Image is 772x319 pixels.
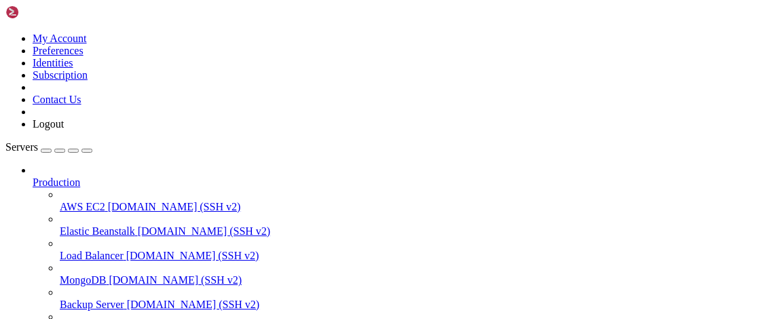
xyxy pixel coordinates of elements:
a: Production [33,176,767,189]
a: Backup Server [DOMAIN_NAME] (SSH v2) [60,299,767,311]
a: Subscription [33,69,88,81]
span: Servers [5,141,38,153]
a: AWS EC2 [DOMAIN_NAME] (SSH v2) [60,201,767,213]
a: Logout [33,118,64,130]
a: Elastic Beanstalk [DOMAIN_NAME] (SSH v2) [60,225,767,238]
li: Elastic Beanstalk [DOMAIN_NAME] (SSH v2) [60,213,767,238]
span: [DOMAIN_NAME] (SSH v2) [127,299,260,310]
li: Backup Server [DOMAIN_NAME] (SSH v2) [60,286,767,311]
span: MongoDB [60,274,106,286]
a: Servers [5,141,92,153]
li: AWS EC2 [DOMAIN_NAME] (SSH v2) [60,189,767,213]
img: Shellngn [5,5,84,19]
span: [DOMAIN_NAME] (SSH v2) [138,225,271,237]
span: [DOMAIN_NAME] (SSH v2) [126,250,259,261]
a: Contact Us [33,94,81,105]
li: MongoDB [DOMAIN_NAME] (SSH v2) [60,262,767,286]
a: My Account [33,33,87,44]
span: Load Balancer [60,250,124,261]
a: Load Balancer [DOMAIN_NAME] (SSH v2) [60,250,767,262]
span: [DOMAIN_NAME] (SSH v2) [108,201,241,212]
span: AWS EC2 [60,201,105,212]
a: Identities [33,57,73,69]
span: [DOMAIN_NAME] (SSH v2) [109,274,242,286]
span: Backup Server [60,299,124,310]
li: Load Balancer [DOMAIN_NAME] (SSH v2) [60,238,767,262]
a: MongoDB [DOMAIN_NAME] (SSH v2) [60,274,767,286]
span: Production [33,176,80,188]
a: Preferences [33,45,84,56]
span: Elastic Beanstalk [60,225,135,237]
